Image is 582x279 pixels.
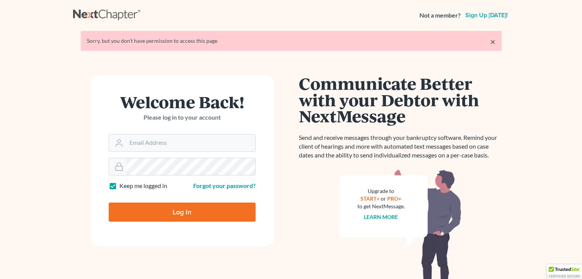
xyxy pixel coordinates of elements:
a: PRO+ [387,195,401,202]
span: or [381,195,386,202]
strong: Not a member? [419,11,461,20]
div: Sorry, but you don't have permission to access this page [87,37,496,45]
input: Log In [109,203,256,222]
p: Please log in to your account [109,113,256,122]
a: Learn more [364,214,398,220]
h1: Welcome Back! [109,94,256,110]
a: Sign up [DATE]! [464,12,509,18]
p: Send and receive messages through your bankruptcy software. Remind your client of hearings and mo... [299,133,502,160]
a: × [490,37,496,46]
label: Keep me logged in [119,182,167,190]
input: Email Address [126,135,255,151]
a: START+ [360,195,380,202]
h1: Communicate Better with your Debtor with NextMessage [299,75,502,124]
div: TrustedSite Certified [547,264,582,279]
a: Forgot your password? [193,182,256,189]
div: to get NextMessage. [357,203,405,210]
div: Upgrade to [357,187,405,195]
